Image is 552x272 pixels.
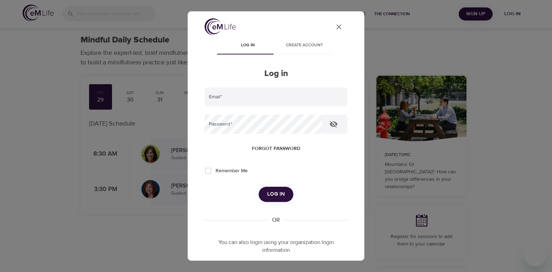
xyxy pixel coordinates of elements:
[269,216,283,224] div: OR
[216,167,248,175] span: Remember Me
[205,37,347,54] div: disabled tabs example
[224,42,272,49] span: Log in
[252,144,300,153] span: Forgot password
[205,18,236,35] img: logo
[330,18,347,35] button: close
[280,42,328,49] span: Create account
[205,238,347,255] p: You can also login using your organization login information
[205,69,347,79] h2: Log in
[267,190,285,199] span: Log in
[259,187,293,202] button: Log in
[249,142,303,155] button: Forgot password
